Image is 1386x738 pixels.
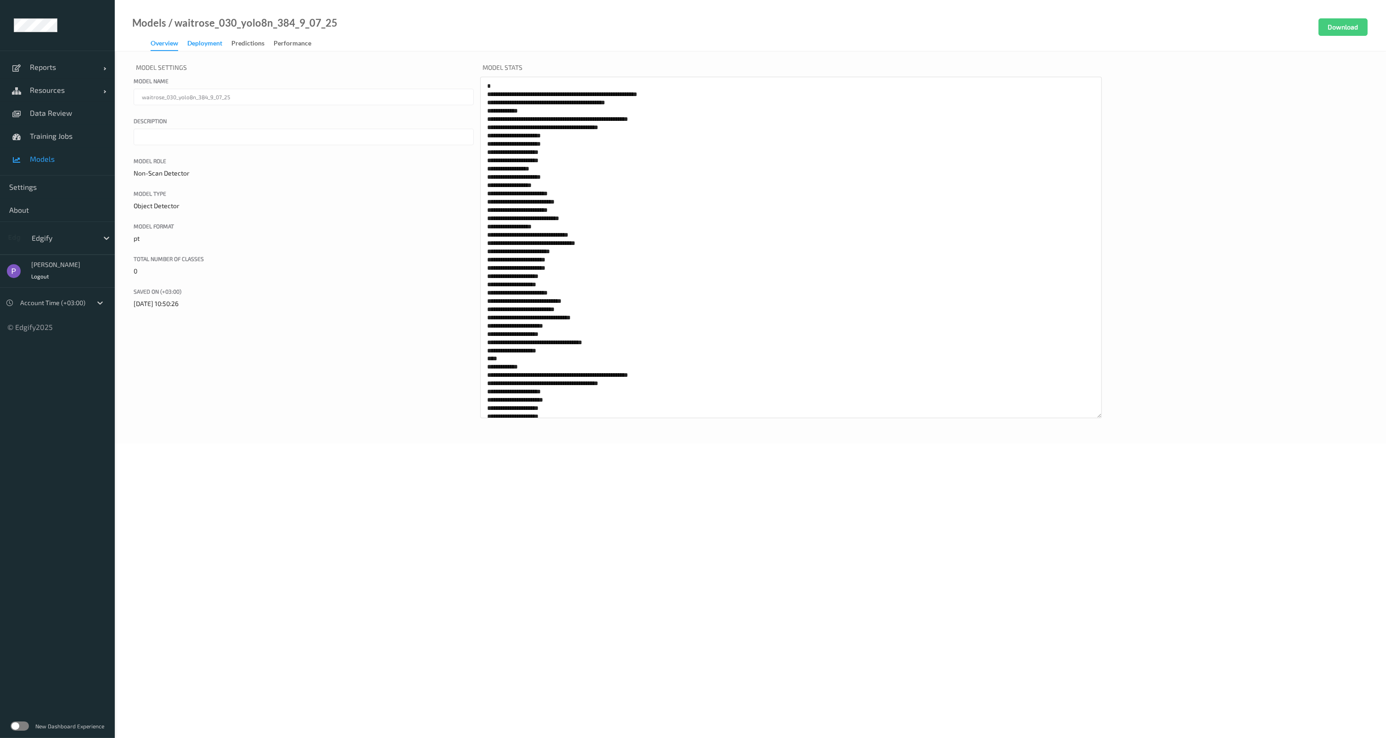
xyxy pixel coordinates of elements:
div: Deployment [187,39,222,50]
div: Performance [274,39,311,50]
p: Model Stats [480,61,1367,77]
p: Model Settings [134,61,474,77]
p: pt [134,234,474,243]
button: Download [1319,18,1368,36]
label: Model Type [134,189,474,198]
div: Predictions [231,39,264,50]
div: / waitrose_030_yolo8n_384_9_07_25 [166,18,337,28]
label: Model Format [134,222,474,230]
label: Saved On (+03:00) [134,287,474,295]
a: Models [132,18,166,28]
label: Model Role [134,157,474,165]
a: Predictions [231,37,274,50]
p: Non-Scan Detector [134,169,474,178]
p: 0 [134,267,474,276]
p: Object Detector [134,201,474,210]
label: Model name [134,77,474,85]
div: Overview [151,39,178,51]
label: Total number of classes [134,255,474,263]
a: Deployment [187,37,231,50]
label: Description [134,117,474,125]
a: Overview [151,37,187,51]
p: [DATE] 10:50:26 [134,299,474,308]
a: Performance [274,37,320,50]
